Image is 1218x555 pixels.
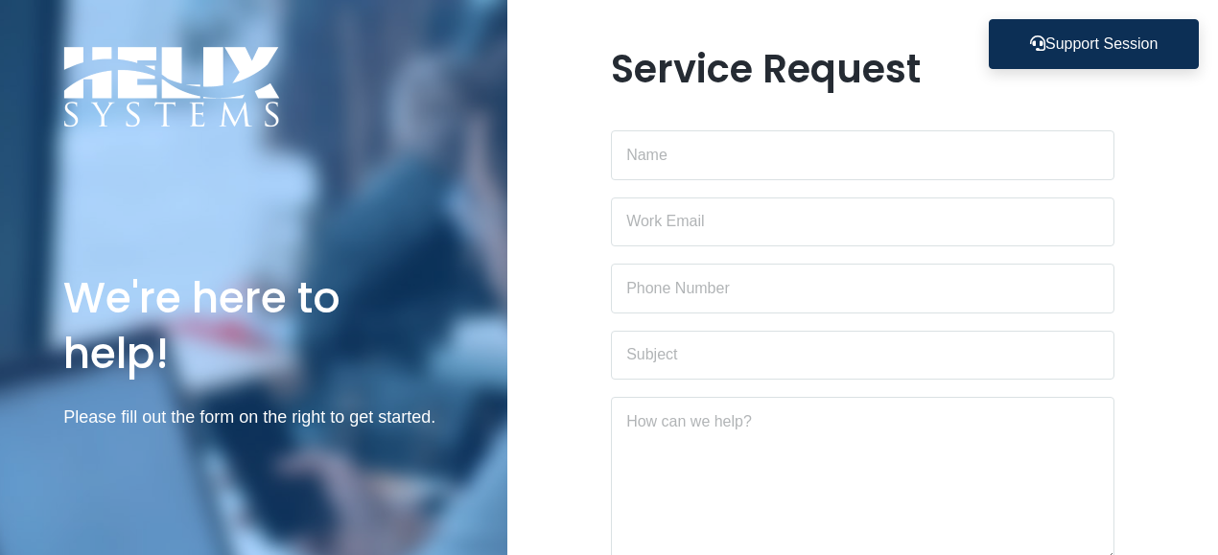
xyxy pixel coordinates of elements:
button: Support Session [989,19,1199,69]
input: Subject [611,331,1115,381]
input: Name [611,130,1115,180]
input: Work Email [611,197,1115,247]
h1: Service Request [611,46,1115,92]
img: Logo [63,46,280,127]
input: Phone Number [611,264,1115,313]
p: Please fill out the form on the right to get started. [63,404,444,431]
h1: We're here to help! [63,270,444,380]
